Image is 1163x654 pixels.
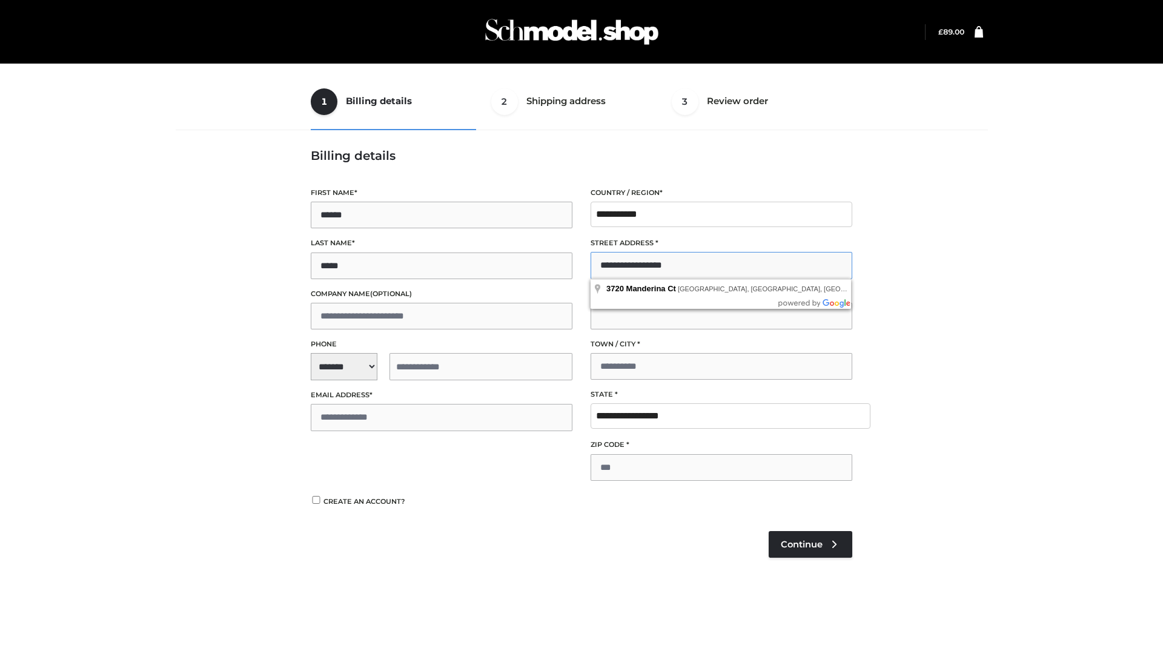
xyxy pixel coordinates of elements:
span: 3720 [606,284,624,293]
a: £89.00 [938,27,964,36]
h3: Billing details [311,148,852,163]
label: Email address [311,389,572,401]
span: £ [938,27,943,36]
label: Phone [311,339,572,350]
label: Street address [591,237,852,249]
label: First name [311,187,572,199]
label: State [591,389,852,400]
bdi: 89.00 [938,27,964,36]
img: Schmodel Admin 964 [481,8,663,56]
label: ZIP Code [591,439,852,451]
span: Manderina Ct [626,284,676,293]
span: Continue [781,539,823,550]
span: Create an account? [323,497,405,506]
label: Country / Region [591,187,852,199]
span: (optional) [370,289,412,298]
label: Last name [311,237,572,249]
label: Company name [311,288,572,300]
span: [GEOGRAPHIC_DATA], [GEOGRAPHIC_DATA], [GEOGRAPHIC_DATA] [678,285,893,292]
label: Town / City [591,339,852,350]
input: Create an account? [311,496,322,504]
a: Continue [769,531,852,558]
